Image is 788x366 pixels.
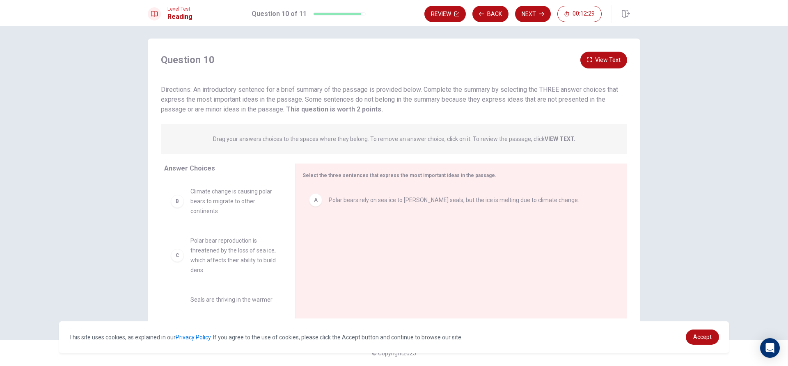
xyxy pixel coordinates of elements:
[213,136,575,142] p: Drag your answers choices to the spaces where they belong. To remove an answer choice, click on i...
[164,229,282,282] div: CPolar bear reproduction is threatened by the loss of sea ice, which affects their ability to bui...
[760,338,780,358] div: Open Intercom Messenger
[171,195,184,208] div: B
[59,321,729,353] div: cookieconsent
[693,334,712,340] span: Accept
[171,249,184,262] div: C
[573,11,595,17] span: 00:12:29
[580,52,627,68] button: View Text
[161,86,618,113] span: Directions: An introductory sentence for a brief summary of the passage is provided below. Comple...
[164,180,282,223] div: BClimate change is causing polar bears to migrate to other continents.
[190,186,276,216] span: Climate change is causing polar bears to migrate to other continents.
[176,334,211,341] a: Privacy Policy
[472,6,509,22] button: Back
[372,350,416,357] span: © Copyright 2025
[557,6,602,22] button: 00:12:29
[190,236,276,275] span: Polar bear reproduction is threatened by the loss of sea ice, which affects their ability to buil...
[545,136,575,142] strong: VIEW TEXT.
[302,173,497,178] span: Select the three sentences that express the most important ideas in the passage.
[167,6,192,12] span: Level Test
[686,330,719,345] a: dismiss cookie message
[302,187,614,213] div: APolar bears rely on sea ice to [PERSON_NAME] seals, but the ice is melting due to climate change.
[329,195,579,205] span: Polar bears rely on sea ice to [PERSON_NAME] seals, but the ice is melting due to climate change.
[252,9,307,19] h1: Question 10 of 11
[424,6,466,22] button: Review
[164,164,215,172] span: Answer Choices
[190,295,276,334] span: Seals are thriving in the warmer temperatures of the Arctic, causing polar bears to move south.
[167,12,192,22] h1: Reading
[309,193,322,207] div: A
[515,6,551,22] button: Next
[161,53,215,66] h4: Question 10
[69,334,463,341] span: This site uses cookies, as explained in our . If you agree to the use of cookies, please click th...
[164,288,282,341] div: Seals are thriving in the warmer temperatures of the Arctic, causing polar bears to move south.
[284,105,383,113] strong: This question is worth 2 points.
